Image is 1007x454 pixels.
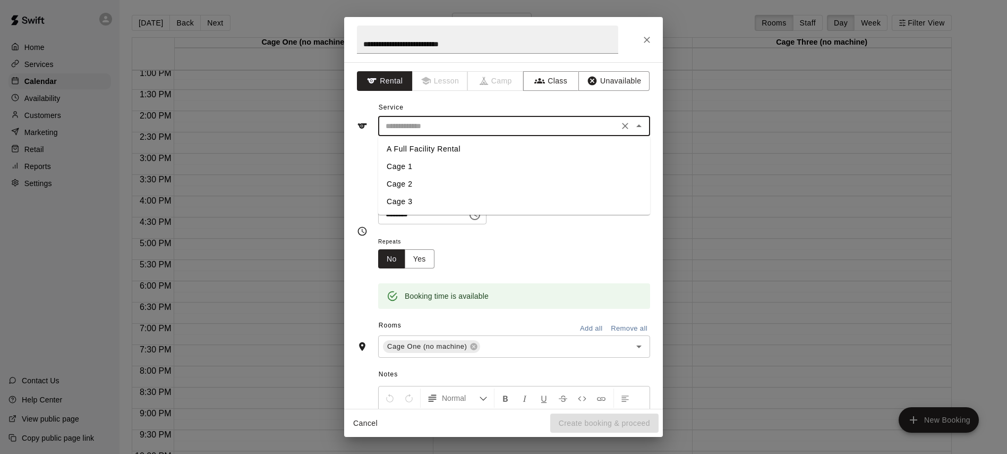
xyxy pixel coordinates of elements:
[378,249,434,269] div: outlined button group
[618,119,633,133] button: Clear
[523,71,579,91] button: Class
[419,408,437,427] button: Justify Align
[516,389,534,408] button: Format Italics
[357,341,368,352] svg: Rooms
[379,366,650,383] span: Notes
[378,193,650,211] li: Cage 3
[378,140,650,158] li: A Full Facility Rental
[616,389,634,408] button: Left Align
[497,389,515,408] button: Format Bold
[631,339,646,354] button: Open
[381,408,399,427] button: Center Align
[357,121,368,131] svg: Service
[378,175,650,193] li: Cage 2
[405,287,489,306] div: Booking time is available
[442,393,479,403] span: Normal
[383,341,472,352] span: Cage One (no machine)
[592,389,610,408] button: Insert Link
[378,249,405,269] button: No
[608,321,650,337] button: Remove all
[468,71,524,91] span: Camps can only be created in the Services page
[357,71,413,91] button: Rental
[379,322,402,329] span: Rooms
[631,119,646,133] button: Close
[413,71,468,91] span: Lessons must be created in the Services page first
[554,389,572,408] button: Format Strikethrough
[400,408,418,427] button: Right Align
[378,235,443,249] span: Repeats
[535,389,553,408] button: Format Underline
[578,71,650,91] button: Unavailable
[357,226,368,237] svg: Timing
[348,414,382,433] button: Cancel
[573,389,591,408] button: Insert Code
[423,389,492,408] button: Formatting Options
[405,249,434,269] button: Yes
[379,104,404,111] span: Service
[574,321,608,337] button: Add all
[383,340,480,353] div: Cage One (no machine)
[400,389,418,408] button: Redo
[381,389,399,408] button: Undo
[378,158,650,175] li: Cage 1
[637,30,656,49] button: Close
